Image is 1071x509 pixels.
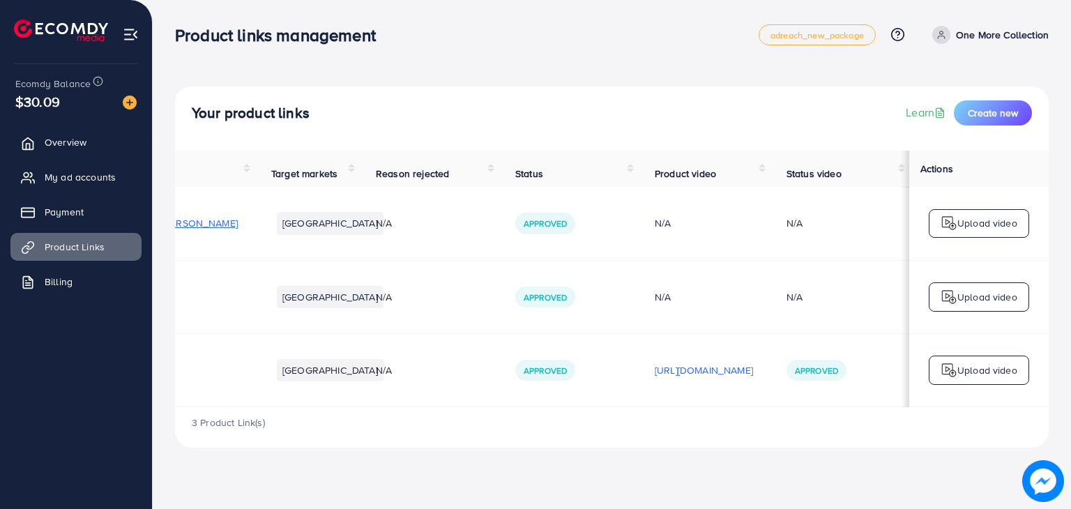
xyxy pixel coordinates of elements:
img: logo [941,289,957,305]
p: Upload video [957,362,1017,379]
span: N/A [376,216,392,230]
p: Upload video [957,289,1017,305]
span: Reason rejected [376,167,449,181]
span: Approved [524,291,567,303]
img: image [123,96,137,109]
span: Overview [45,135,86,149]
div: N/A [787,290,803,304]
p: Upload video [957,215,1017,231]
a: My ad accounts [10,163,142,191]
a: Overview [10,128,142,156]
p: One More Collection [956,26,1049,43]
span: 3 Product Link(s) [192,416,265,430]
a: Learn [906,105,948,121]
span: Approved [795,365,838,377]
span: $30.09 [15,91,60,112]
div: N/A [655,290,753,304]
img: image [1022,460,1064,502]
div: N/A [655,216,753,230]
span: Status video [787,167,842,181]
h3: Product links management [175,25,387,45]
img: logo [941,215,957,231]
p: [URL][DOMAIN_NAME] [655,362,753,379]
span: N/A [376,363,392,377]
img: menu [123,26,139,43]
span: Product Links [45,240,105,254]
a: Billing [10,268,142,296]
li: [GEOGRAPHIC_DATA] [277,359,383,381]
span: Ecomdy Balance [15,77,91,91]
span: Status [515,167,543,181]
a: Payment [10,198,142,226]
span: My ad accounts [45,170,116,184]
a: Product Links [10,233,142,261]
span: N/A [376,290,392,304]
li: [GEOGRAPHIC_DATA] [277,286,383,308]
img: logo [941,362,957,379]
span: Target markets [271,167,337,181]
span: Approved [524,218,567,229]
h4: Your product links [192,105,310,122]
span: adreach_new_package [770,31,864,40]
a: One More Collection [927,26,1049,44]
span: Billing [45,275,73,289]
span: Actions [920,162,953,176]
span: Create new [968,106,1018,120]
span: Product video [655,167,716,181]
span: Approved [524,365,567,377]
div: N/A [787,216,803,230]
img: logo [14,20,108,41]
a: adreach_new_package [759,24,876,45]
span: Payment [45,205,84,219]
li: [GEOGRAPHIC_DATA] [277,212,383,234]
button: Create new [954,100,1032,126]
